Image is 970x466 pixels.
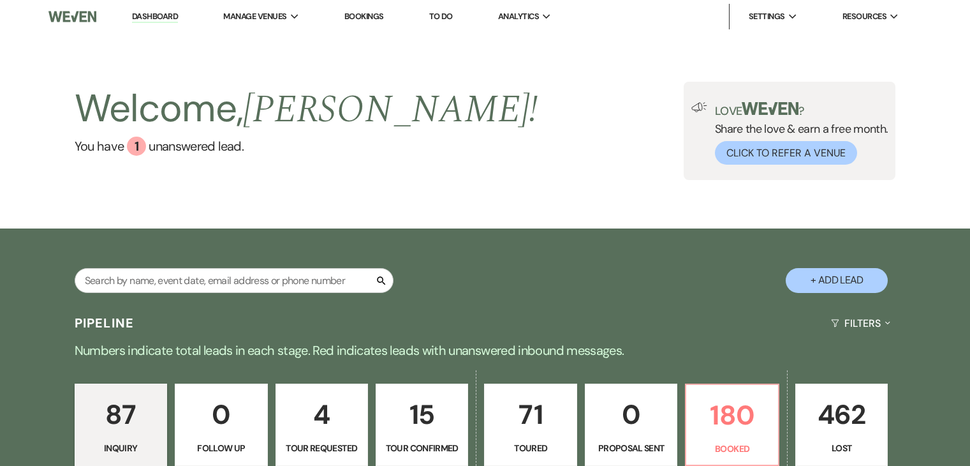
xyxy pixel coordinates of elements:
button: Filters [826,306,895,340]
img: Weven Logo [48,3,96,30]
p: Tour Confirmed [384,441,460,455]
button: + Add Lead [786,268,888,293]
p: 4 [284,393,360,436]
span: Manage Venues [223,10,286,23]
span: Resources [842,10,886,23]
h3: Pipeline [75,314,135,332]
button: Click to Refer a Venue [715,141,857,165]
img: weven-logo-green.svg [742,102,798,115]
p: 0 [183,393,259,436]
span: Settings [749,10,785,23]
p: 87 [83,393,159,436]
span: Analytics [498,10,539,23]
a: Dashboard [132,11,178,23]
h2: Welcome, [75,82,538,137]
p: Lost [804,441,879,455]
p: 0 [593,393,669,436]
p: Inquiry [83,441,159,455]
p: Follow Up [183,441,259,455]
a: Bookings [344,11,384,22]
span: [PERSON_NAME] ! [243,80,538,139]
a: To Do [429,11,453,22]
p: Toured [492,441,568,455]
div: Share the love & earn a free month. [707,102,888,165]
div: 1 [127,137,146,156]
p: 71 [492,393,568,436]
p: Tour Requested [284,441,360,455]
input: Search by name, event date, email address or phone number [75,268,393,293]
p: 180 [694,394,770,437]
p: Numbers indicate total leads in each stage. Red indicates leads with unanswered inbound messages. [26,340,944,361]
p: 462 [804,393,879,436]
p: Proposal Sent [593,441,669,455]
p: Love ? [715,102,888,117]
p: Booked [694,442,770,456]
p: 15 [384,393,460,436]
img: loud-speaker-illustration.svg [691,102,707,112]
a: You have 1 unanswered lead. [75,137,538,156]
